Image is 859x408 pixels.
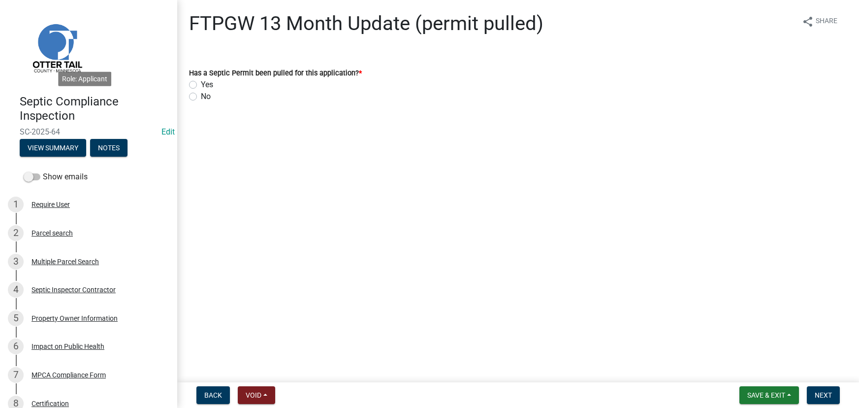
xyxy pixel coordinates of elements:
[802,16,814,28] i: share
[816,16,837,28] span: Share
[8,254,24,270] div: 3
[161,127,175,136] a: Edit
[747,391,785,399] span: Save & Exit
[32,343,104,350] div: Impact on Public Health
[20,139,86,157] button: View Summary
[8,225,24,241] div: 2
[32,400,69,407] div: Certification
[8,310,24,326] div: 5
[32,286,116,293] div: Septic Inspector Contractor
[58,71,111,86] div: Role: Applicant
[201,79,213,91] label: Yes
[189,70,362,77] label: Has a Septic Permit been pulled for this application?
[32,315,118,322] div: Property Owner Information
[8,339,24,354] div: 6
[32,230,73,237] div: Parcel search
[189,12,543,35] h1: FTPGW 13 Month Update (permit pulled)
[20,144,86,152] wm-modal-confirm: Summary
[161,127,175,136] wm-modal-confirm: Edit Application Number
[90,144,127,152] wm-modal-confirm: Notes
[32,258,99,265] div: Multiple Parcel Search
[20,10,94,84] img: Otter Tail County, Minnesota
[238,386,275,404] button: Void
[246,391,261,399] span: Void
[201,91,211,102] label: No
[739,386,799,404] button: Save & Exit
[20,127,158,136] span: SC-2025-64
[24,171,88,183] label: Show emails
[20,95,169,123] h4: Septic Compliance Inspection
[807,386,840,404] button: Next
[32,372,106,378] div: MPCA Compliance Form
[196,386,230,404] button: Back
[90,139,127,157] button: Notes
[32,201,70,208] div: Require User
[815,391,832,399] span: Next
[8,282,24,298] div: 4
[8,367,24,383] div: 7
[204,391,222,399] span: Back
[8,197,24,212] div: 1
[794,12,845,31] button: shareShare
